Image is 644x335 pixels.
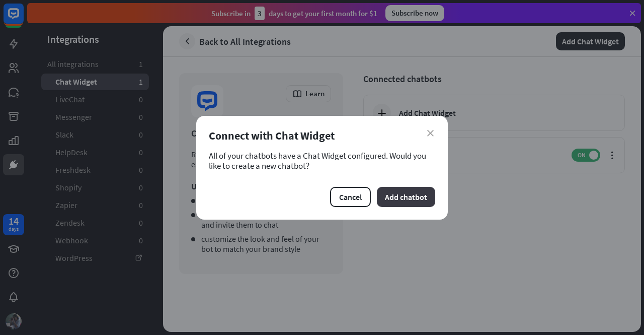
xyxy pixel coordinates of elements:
[8,4,38,34] button: Open LiveChat chat widget
[330,187,371,207] button: Cancel
[209,151,435,171] div: All of your chatbots have a Chat Widget configured. Would you like to create a new chatbot?
[377,187,435,207] button: Add chatbot
[209,128,435,143] div: Connect with Chat Widget
[427,130,434,137] i: close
